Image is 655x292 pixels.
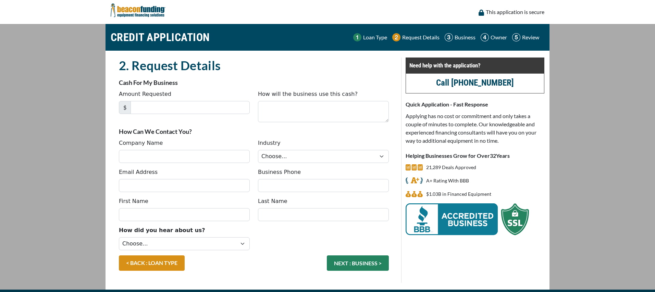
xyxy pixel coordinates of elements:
label: How will the business use this cash? [258,90,358,98]
p: Applying has no cost or commitment and only takes a couple of minutes to complete. Our knowledgea... [406,112,544,145]
h1: CREDIT APPLICATION [111,27,210,47]
p: Quick Application - Fast Response [406,100,544,109]
p: Owner [491,33,507,41]
p: Request Details [402,33,440,41]
p: How Can We Contact You? [119,127,389,136]
p: 21,289 Deals Approved [426,163,476,172]
label: Last Name [258,197,287,205]
label: Company Name [119,139,163,147]
img: Step 1 [353,33,361,41]
label: First Name [119,197,148,205]
p: Business [455,33,475,41]
p: Loan Type [363,33,387,41]
img: BBB Acredited Business and SSL Protection [406,203,529,235]
img: Step 2 [392,33,400,41]
label: Industry [258,139,281,147]
h2: 2. Request Details [119,58,389,73]
p: A+ Rating With BBB [426,177,469,185]
button: NEXT : BUSINESS > [327,255,389,271]
p: This application is secure [486,8,544,16]
p: Need help with the application? [409,61,541,69]
img: lock icon to convery security [479,10,484,16]
label: How did you hear about us? [119,226,205,234]
a: < BACK : LOAN TYPE [119,255,185,271]
label: Email Address [119,168,158,176]
img: Step 4 [481,33,489,41]
img: Step 3 [445,33,453,41]
img: Step 5 [512,33,520,41]
p: Cash For My Business [119,78,389,87]
span: $ [119,101,131,114]
a: Call [PHONE_NUMBER] [436,78,514,88]
span: 32 [490,152,496,159]
p: $1.03B in Financed Equipment [426,190,491,198]
label: Amount Requested [119,90,171,98]
label: Business Phone [258,168,301,176]
p: Helping Businesses Grow for Over Years [406,152,544,160]
p: Review [522,33,539,41]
